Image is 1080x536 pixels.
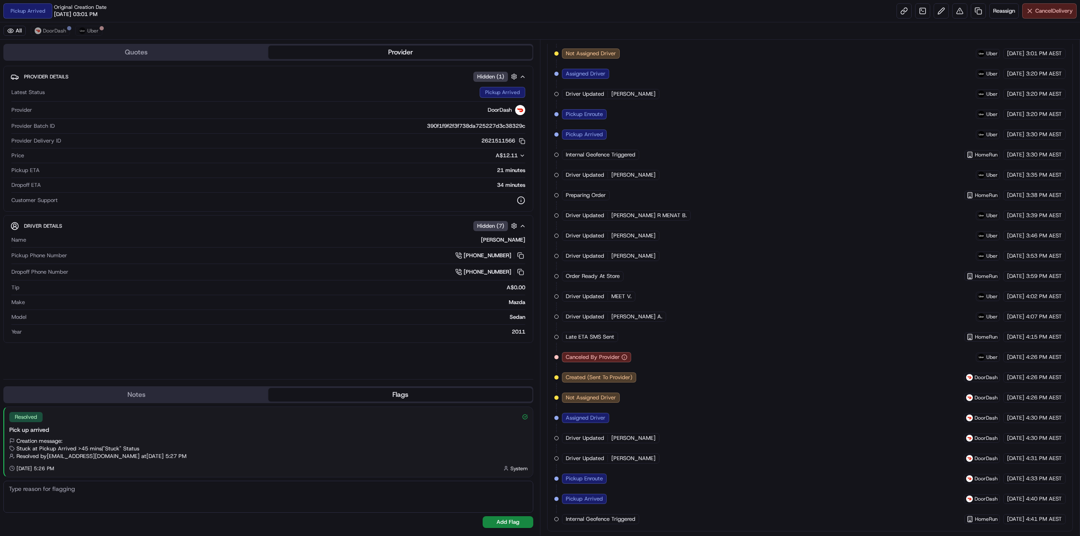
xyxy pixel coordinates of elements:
span: [PERSON_NAME] [611,171,656,179]
span: [DATE] 5:26 PM [16,465,54,472]
span: Driver Updated [566,232,604,240]
span: Name [11,236,26,244]
span: at [DATE] 5:27 PM [141,453,186,460]
span: [PERSON_NAME] [611,455,656,462]
a: [PHONE_NUMBER] [455,267,525,277]
span: 4:40 PM AEST [1026,495,1062,503]
span: [DATE] [1007,394,1024,401]
span: Late ETA SMS Sent [566,333,614,341]
span: Hidden ( 7 ) [477,222,504,230]
img: uber-new-logo.jpeg [978,111,985,118]
span: DoorDash [975,374,998,381]
span: DoorDash [488,106,512,114]
span: Uber [986,313,998,320]
img: uber-new-logo.jpeg [978,50,985,57]
span: Preparing Order [566,191,606,199]
span: Uber [986,293,998,300]
button: HomeRun [967,516,998,523]
span: [PERSON_NAME] R MENAT B. [611,212,687,219]
span: HomeRun [975,334,998,340]
span: [DATE] [1007,515,1024,523]
img: uber-new-logo.jpeg [978,212,985,219]
span: 3:53 PM AEST [1026,252,1062,260]
span: [DATE] [1007,414,1024,422]
span: DoorDash [43,27,66,34]
img: uber-new-logo.jpeg [978,253,985,259]
span: Uber [986,131,998,138]
span: 4:02 PM AEST [1026,293,1062,300]
span: 3:20 PM AEST [1026,70,1062,78]
span: 4:30 PM AEST [1026,434,1062,442]
span: [DATE] [1007,272,1024,280]
span: 4:41 PM AEST [1026,515,1062,523]
img: doordash_logo_v2.png [966,415,973,421]
div: Sedan [30,313,525,321]
span: HomeRun [975,516,998,523]
a: [PHONE_NUMBER] [455,251,525,260]
span: DoorDash [975,394,998,401]
div: A$0.00 [23,284,525,291]
img: uber-new-logo.jpeg [978,91,985,97]
span: Pickup Enroute [566,110,603,118]
span: [DATE] [1007,191,1024,199]
button: All [3,26,26,36]
button: 2621511566 [481,137,525,145]
button: DoorDash [31,26,70,36]
span: [DATE] [1007,232,1024,240]
span: Stuck at Pickup Arrived >45 mins | "Stuck" Status [16,445,139,453]
img: uber-new-logo.jpeg [79,27,86,34]
span: 3:39 PM AEST [1026,212,1062,219]
span: 4:31 PM AEST [1026,455,1062,462]
span: [PHONE_NUMBER] [464,252,511,259]
span: Assigned Driver [566,70,605,78]
span: Driver Updated [566,293,604,300]
span: [PERSON_NAME] [611,252,656,260]
span: Provider Batch ID [11,122,55,130]
span: Provider Details [24,73,68,80]
span: DoorDash [975,496,998,502]
span: Pickup Arrived [566,131,603,138]
span: [PERSON_NAME] [611,434,656,442]
span: Uber [986,253,998,259]
span: Pickup Phone Number [11,252,67,259]
span: 4:26 PM AEST [1026,374,1062,381]
span: Internal Geofence Triggered [566,515,635,523]
span: Not Assigned Driver [566,50,616,57]
span: Uber [986,70,998,77]
span: Not Assigned Driver [566,394,616,401]
button: Quotes [4,46,268,59]
div: Resolved [9,412,43,422]
span: Driver Updated [566,313,604,321]
span: [PERSON_NAME] [611,90,656,98]
span: [PERSON_NAME] A. [611,313,662,321]
span: Uber [87,27,99,34]
img: doordash_logo_v2.png [966,496,973,502]
img: doordash_logo_v2.png [966,475,973,482]
span: Uber [986,354,998,361]
span: Canceled By Provider [566,353,620,361]
span: Hidden ( 1 ) [477,73,504,81]
img: uber-new-logo.jpeg [978,172,985,178]
span: [DATE] [1007,333,1024,341]
span: Reassign [993,7,1015,15]
span: Original Creation Date [54,4,107,11]
span: Latest Status [11,89,45,96]
span: [DATE] [1007,50,1024,57]
span: Cancel Delivery [1035,7,1073,15]
span: Resolved by [EMAIL_ADDRESS][DOMAIN_NAME] [16,453,140,460]
span: Pickup ETA [11,167,40,174]
span: Price [11,152,24,159]
span: HomeRun [975,273,998,280]
span: Customer Support [11,197,58,204]
button: Provider DetailsHidden (1) [11,70,526,83]
span: Provider [11,106,32,114]
span: 3:01 PM AEST [1026,50,1062,57]
span: 3:30 PM AEST [1026,151,1062,159]
span: [DATE] [1007,212,1024,219]
span: Dropoff ETA [11,181,41,189]
span: DoorDash [975,475,998,482]
span: Make [11,299,25,306]
img: doordash_logo_v2.png [966,455,973,462]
